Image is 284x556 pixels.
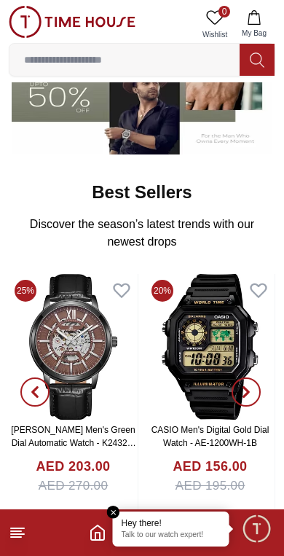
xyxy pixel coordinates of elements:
img: Kenneth Scott Men's Green Dial Automatic Watch - K24323-BLBH [9,274,138,420]
h4: AED 203.00 [36,457,110,477]
span: 20% [151,280,173,302]
button: My Bag [233,6,275,43]
div: Hey there! [122,517,221,529]
a: 0Wishlist [197,6,233,43]
p: Talk to our watch expert! [122,530,221,541]
a: CASIO Men's Digital Gold Dial Watch - AE-1200WH-1B [151,425,269,448]
img: Men's Watches Banner [12,10,272,155]
span: My Bag [236,28,272,39]
span: Wishlist [197,29,233,40]
div: Chat Widget [241,513,273,545]
em: Close tooltip [107,506,120,519]
span: 0 [218,6,230,17]
h4: AED 156.00 [173,457,247,477]
span: AED 270.00 [39,477,109,496]
p: Discover the season’s latest trends with our newest drops [20,216,264,251]
span: AED 195.00 [175,477,245,496]
img: ... [9,6,135,38]
img: CASIO Men's Digital Gold Dial Watch - AE-1200WH-1B [146,274,275,420]
a: Home [89,524,106,541]
h2: Best Sellers [92,181,192,204]
a: [PERSON_NAME] Men's Green Dial Automatic Watch - K24323-BLBH [11,425,135,461]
